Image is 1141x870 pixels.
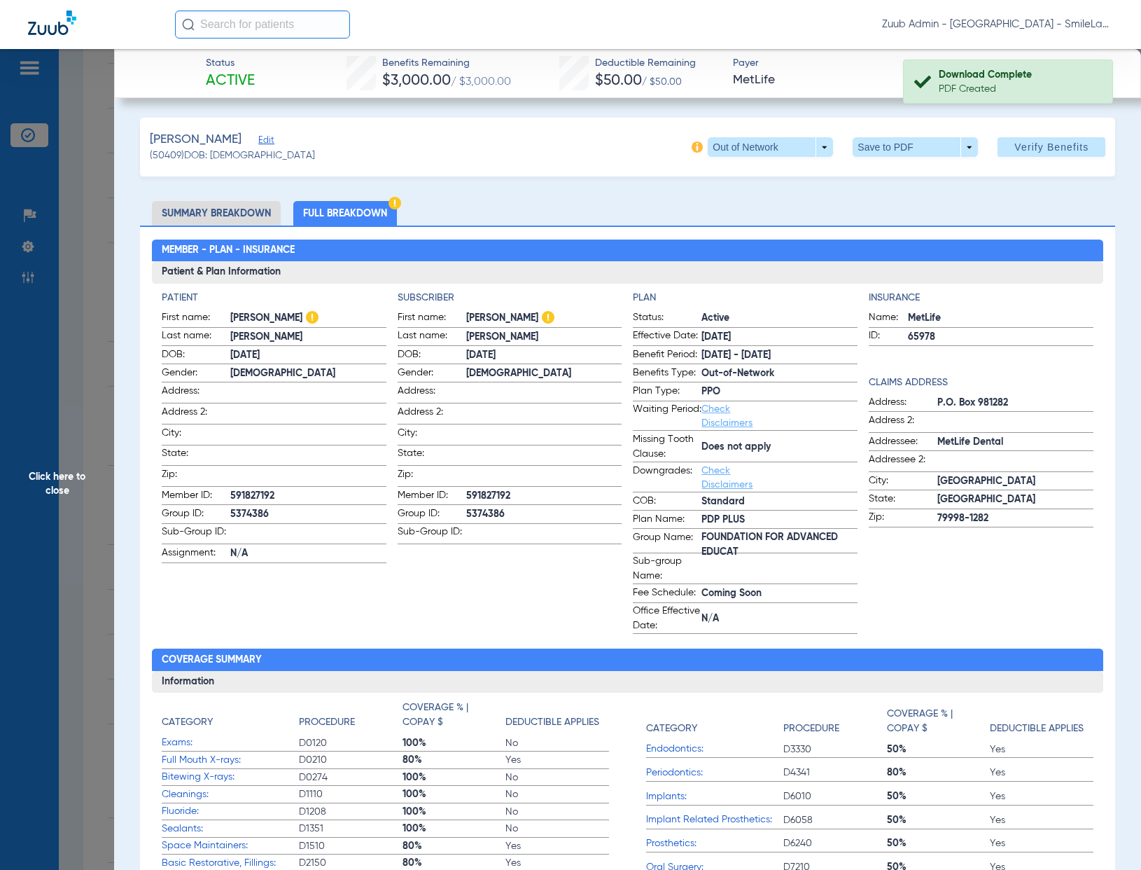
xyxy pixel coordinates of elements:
span: PDP PLUS [701,513,857,527]
span: [DATE] [466,348,622,363]
app-breakdown-title: Coverage % | Copay $ [402,700,506,735]
span: Implants: [646,789,783,804]
li: Summary Breakdown [152,201,281,226]
span: Yes [505,856,609,870]
span: D1208 [299,805,402,819]
span: [DEMOGRAPHIC_DATA] [466,366,622,381]
span: Yes [505,753,609,767]
button: Save to PDF [853,137,978,157]
span: D2150 [299,856,402,870]
span: Implant Related Prosthetics: [646,813,783,827]
span: No [505,787,609,801]
span: Deductible Remaining [595,56,696,71]
span: 100% [402,787,506,801]
span: [DATE] [701,330,857,345]
span: 5374386 [230,507,386,522]
h4: Category [162,715,213,730]
img: Hazard [388,197,401,209]
span: 50% [887,789,990,803]
button: Verify Benefits [997,137,1105,157]
h4: Insurance [869,291,1093,305]
span: MetLife Dental [937,435,1093,450]
span: Full Mouth X-rays: [162,753,299,768]
img: Search Icon [182,18,195,31]
span: 50% [887,743,990,757]
span: COB: [633,494,701,511]
h4: Procedure [783,721,839,736]
span: D1510 [299,839,402,853]
span: [DATE] [230,348,386,363]
span: Exams: [162,736,299,750]
span: Yes [990,836,1093,850]
span: [PERSON_NAME] [150,131,241,149]
span: MetLife [908,311,1093,326]
span: N/A [230,546,386,561]
span: Last name: [162,329,230,345]
h3: Patient & Plan Information [152,261,1103,284]
div: Chat Widget [1071,803,1141,870]
a: Check Disclaimers [701,466,752,490]
app-breakdown-title: Procedure [783,700,887,741]
span: Verified On [932,57,1118,71]
span: Benefits Type: [633,366,701,382]
span: $3,000.00 [382,74,451,88]
h4: Plan [633,291,857,305]
span: MetLife [733,71,919,89]
app-breakdown-title: Coverage % | Copay $ [887,700,990,741]
a: Check Disclaimers [701,404,752,428]
span: D6240 [783,836,887,850]
span: D6010 [783,789,887,803]
span: First name: [162,310,230,327]
span: Active [206,71,255,91]
span: Gender: [398,366,466,382]
span: Cleanings: [162,787,299,802]
span: Addressee 2: [869,453,937,471]
span: ID: [869,329,908,345]
h2: Coverage Summary [152,649,1103,671]
span: City: [398,426,466,445]
span: $50.00 [595,74,642,88]
h4: Claims Address [869,375,1093,390]
span: Fluoride: [162,804,299,819]
span: [PERSON_NAME] [230,311,386,326]
li: Full Breakdown [293,201,397,226]
span: [DATE] - [DATE] [701,348,857,363]
app-breakdown-title: Procedure [299,700,402,735]
span: 591827192 [466,489,622,504]
span: 80% [402,839,506,853]
span: [DEMOGRAPHIC_DATA] [230,366,386,381]
span: Yes [990,743,1093,757]
span: Status: [633,310,701,327]
span: Sub-Group ID: [162,525,230,544]
h4: Subscriber [398,291,622,305]
span: (50409) DOB: [DEMOGRAPHIC_DATA] [150,149,315,163]
app-breakdown-title: Deductible Applies [505,700,609,735]
span: 80% [887,766,990,780]
h4: Category [646,721,697,736]
app-breakdown-title: Category [646,700,783,741]
span: Fee Schedule: [633,586,701,602]
span: Address 2: [398,405,466,424]
span: / $50.00 [642,77,682,87]
span: [PERSON_NAME] [230,330,386,345]
span: Payer [733,56,919,71]
span: 100% [402,805,506,819]
span: DOB: [162,347,230,364]
span: Zip: [162,467,230,486]
span: Address: [162,384,230,403]
span: Office Effective Date: [633,604,701,633]
span: 80% [402,753,506,767]
span: 79998-1282 [937,511,1093,526]
span: Edit [258,135,271,149]
span: Sub-Group ID: [398,525,466,544]
span: DOB: [398,347,466,364]
span: Periodontics: [646,766,783,780]
span: Active [701,311,857,326]
span: Zip: [398,467,466,486]
h4: Patient [162,291,386,305]
div: Download Complete [939,68,1100,82]
h4: Coverage % | Copay $ [887,707,983,736]
span: D0120 [299,736,402,750]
